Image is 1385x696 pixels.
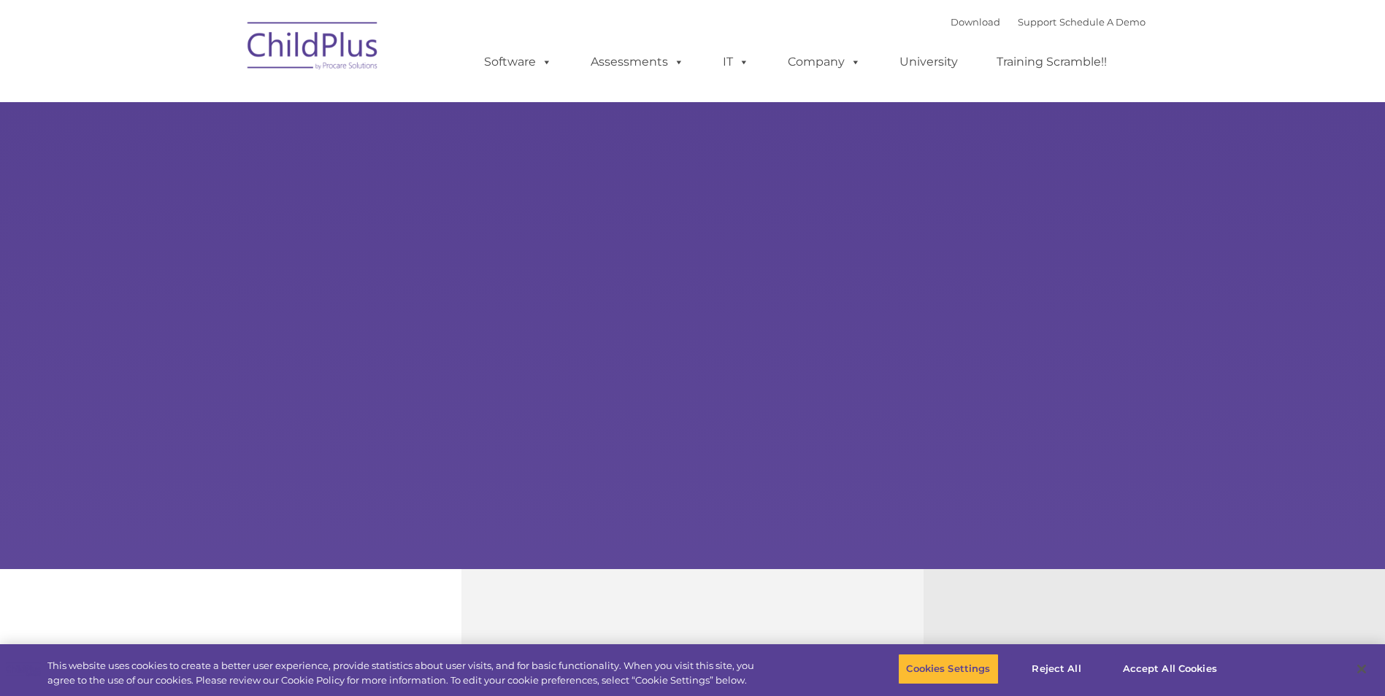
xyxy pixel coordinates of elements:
a: Support [1018,16,1056,28]
a: Schedule A Demo [1059,16,1146,28]
button: Cookies Settings [898,654,998,684]
a: University [885,47,972,77]
img: ChildPlus by Procare Solutions [240,12,386,85]
a: Software [469,47,567,77]
div: This website uses cookies to create a better user experience, provide statistics about user visit... [47,659,761,687]
button: Reject All [1011,654,1102,684]
a: IT [708,47,764,77]
a: Company [773,47,875,77]
font: | [951,16,1146,28]
a: Training Scramble!! [982,47,1121,77]
button: Close [1346,653,1378,685]
a: Assessments [576,47,699,77]
button: Accept All Cookies [1115,654,1225,684]
a: Download [951,16,1000,28]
